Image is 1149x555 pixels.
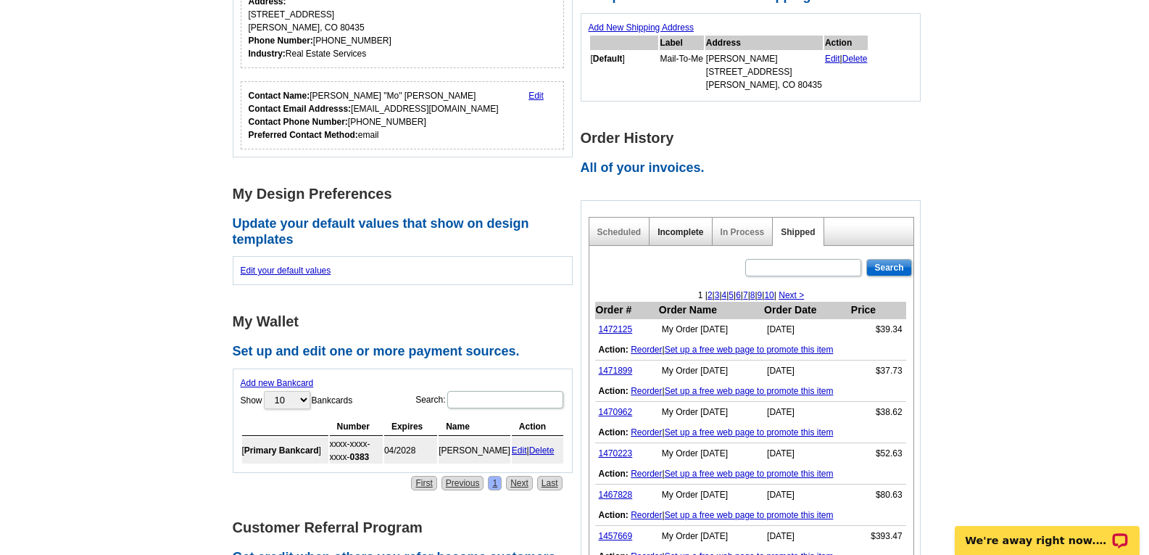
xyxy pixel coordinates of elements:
[488,476,502,490] a: 1
[330,418,383,436] th: Number
[631,469,662,479] a: Reorder
[595,422,906,443] td: |
[244,445,319,456] b: Primary Bankcard
[825,54,840,64] a: Edit
[763,302,850,319] th: Order Date
[665,386,834,396] a: Set up a free web page to promote this item
[242,437,328,464] td: [ ]
[441,476,484,490] a: Previous
[599,469,629,479] b: Action:
[763,485,850,506] td: [DATE]
[708,290,713,300] a: 2
[842,54,868,64] a: Delete
[945,509,1149,555] iframe: LiveChat chat widget
[595,505,906,526] td: |
[233,186,581,202] h1: My Design Preferences
[758,290,763,300] a: 9
[824,52,868,92] td: |
[658,402,763,423] td: My Order [DATE]
[850,485,906,506] td: $80.63
[439,418,510,436] th: Name
[850,443,906,464] td: $52.63
[763,443,850,464] td: [DATE]
[599,510,629,520] b: Action:
[763,319,850,340] td: [DATE]
[631,510,662,520] a: Reorder
[850,361,906,382] td: $37.73
[658,485,763,506] td: My Order [DATE]
[850,319,906,340] td: $39.34
[763,402,850,423] td: [DATE]
[850,302,906,319] th: Price
[233,344,581,360] h2: Set up and edit one or more payment sources.
[599,345,629,355] b: Action:
[665,345,834,355] a: Set up a free web page to promote this item
[595,340,906,361] td: |
[506,476,533,490] a: Next
[590,52,658,92] td: [ ]
[249,104,352,114] strong: Contact Email Addresss:
[779,290,804,300] a: Next >
[722,290,727,300] a: 4
[631,427,662,437] a: Reorder
[529,445,555,456] a: Delete
[581,131,929,146] h1: Order History
[743,290,748,300] a: 7
[233,314,581,329] h1: My Wallet
[595,381,906,402] td: |
[512,445,527,456] a: Edit
[599,324,633,334] a: 1472125
[512,418,563,436] th: Action
[264,391,310,409] select: ShowBankcards
[384,437,437,464] td: 04/2028
[660,52,704,92] td: Mail-To-Me
[249,49,286,59] strong: Industry:
[241,81,565,149] div: Who should we contact regarding order issues?
[528,91,544,101] a: Edit
[415,390,564,410] label: Search:
[729,290,734,300] a: 5
[631,345,662,355] a: Reorder
[631,386,662,396] a: Reorder
[781,227,815,237] a: Shipped
[599,427,629,437] b: Action:
[750,290,755,300] a: 8
[593,54,623,64] b: Default
[599,531,633,541] a: 1457669
[665,427,834,437] a: Set up a free web page to promote this item
[447,391,563,408] input: Search:
[384,418,437,436] th: Expires
[241,378,314,388] a: Add new Bankcard
[764,290,773,300] a: 10
[249,89,499,141] div: [PERSON_NAME] "Mo" [PERSON_NAME] [EMAIL_ADDRESS][DOMAIN_NAME] [PHONE_NUMBER] email
[850,402,906,423] td: $38.62
[665,510,834,520] a: Set up a free web page to promote this item
[589,22,694,33] a: Add New Shipping Address
[249,91,310,101] strong: Contact Name:
[763,526,850,547] td: [DATE]
[763,361,850,382] td: [DATE]
[330,437,383,464] td: xxxx-xxxx-xxxx-
[715,290,720,300] a: 3
[866,259,911,276] input: Search
[660,36,704,50] th: Label
[439,437,510,464] td: [PERSON_NAME]
[512,437,563,464] td: |
[658,319,763,340] td: My Order [DATE]
[233,216,581,247] h2: Update your default values that show on design templates
[411,476,436,490] a: First
[850,526,906,547] td: $393.47
[599,386,629,396] b: Action:
[705,52,823,92] td: [PERSON_NAME] [STREET_ADDRESS] [PERSON_NAME], CO 80435
[249,117,348,127] strong: Contact Phone Number:
[249,36,313,46] strong: Phone Number:
[736,290,741,300] a: 6
[350,452,370,462] strong: 0383
[705,36,823,50] th: Address
[599,407,633,417] a: 1470962
[589,289,913,302] div: 1 | | | | | | | | | |
[241,266,331,276] a: Edit your default values
[824,36,868,50] th: Action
